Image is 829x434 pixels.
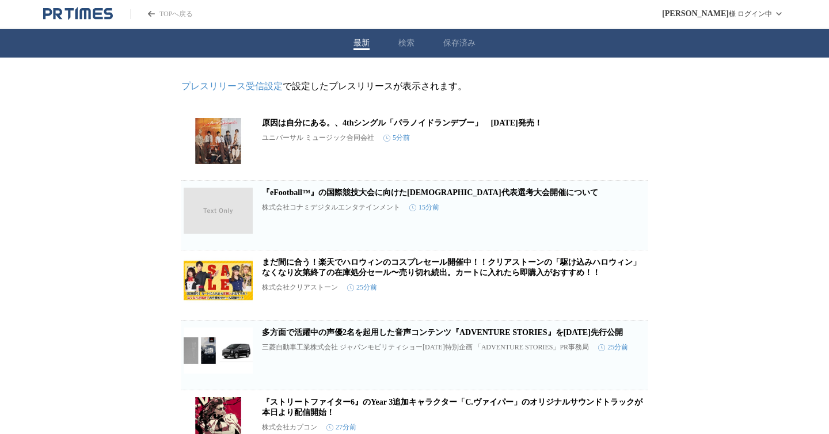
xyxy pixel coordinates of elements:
a: PR TIMESのトップページはこちら [130,9,193,19]
a: 『eFootball™』の国際競技大会に向けた[DEMOGRAPHIC_DATA]代表選考大会開催について [262,188,598,197]
button: 検索 [398,38,414,48]
a: 『ストリートファイター6』のYear 3追加キャラクター「C.ヴァイパー」のオリジナルサウンドトラックが本日より配信開始！ [262,398,642,417]
img: 原因は自分にある。、4thシングル「パラノイドランデブー」 10月15日（水）発売！ [184,118,253,164]
button: 最新 [353,38,370,48]
p: 三菱自動車工業株式会社 ジャパンモビリティショー[DATE]特別企画 「ADVENTURE STORIES」PR事務局 [262,342,589,352]
a: 原因は自分にある。、4thシングル「パラノイドランデブー」 [DATE]発売！ [262,119,542,127]
span: [PERSON_NAME] [662,9,729,18]
button: 保存済み [443,38,476,48]
time: 5分前 [383,133,410,143]
a: PR TIMESのトップページはこちら [43,7,113,21]
p: 株式会社コナミデジタルエンタテインメント [262,203,400,212]
time: 27分前 [326,422,356,432]
a: 多方面で活躍中の声優2名を起用した音声コンテンツ『ADVENTURE STORIES』を[DATE]先行公開 [262,328,623,337]
img: 『eFootball™』の国際競技大会に向けた日本代表選考大会開催について [184,188,253,234]
a: プレスリリース受信設定 [181,81,283,91]
img: まだ間に合う！楽天でハロウィンのコスプレセール開催中！！クリアストーンの「駆け込みハロウィン」なくなり次第終了の在庫処分セール〜売り切れ続出。カートに入れたら即購入がおすすめ！！ [184,257,253,303]
time: 25分前 [598,342,628,352]
time: 15分前 [409,203,439,212]
p: ユニバーサル ミュージック合同会社 [262,133,374,143]
a: まだ間に合う！楽天でハロウィンのコスプレセール開催中！！クリアストーンの「駆け込みハロウィン」なくなり次第終了の在庫処分セール〜売り切れ続出。カートに入れたら即購入がおすすめ！！ [262,258,641,277]
img: 多方面で活躍中の声優2名を起用した音声コンテンツ『ADVENTURE STORIES』を10月15日(水)先行公開 [184,328,253,374]
p: 株式会社カプコン [262,422,317,432]
time: 25分前 [347,283,377,292]
p: で設定したプレスリリースが表示されます。 [181,81,648,93]
p: 株式会社クリアストーン [262,283,338,292]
